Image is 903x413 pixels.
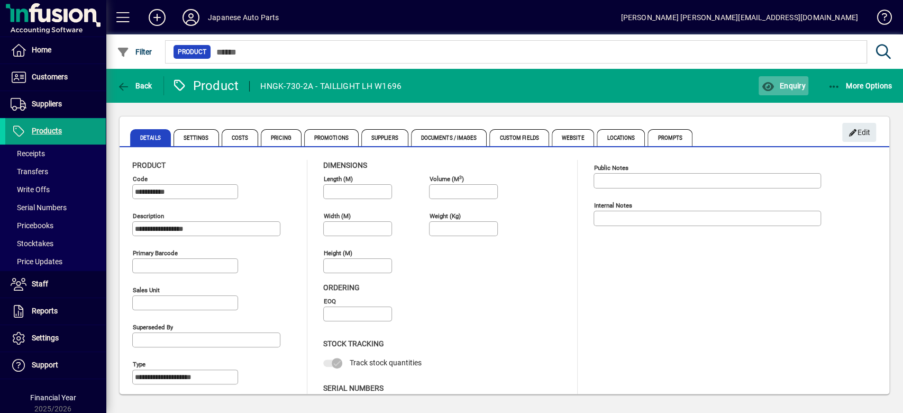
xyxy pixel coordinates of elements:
span: Price Updates [11,257,62,266]
span: Serial Numbers [323,384,384,392]
mat-label: Superseded by [133,324,173,331]
span: Details [130,129,171,146]
span: Enquiry [761,82,805,90]
button: Filter [114,42,155,61]
a: Write Offs [5,181,106,199]
a: Pricebooks [5,217,106,235]
a: Settings [5,325,106,352]
span: Write Offs [11,185,50,194]
mat-label: Weight (Kg) [430,212,461,220]
div: HNGK-730-2A - TAILLIGHT LH W1696 [260,78,402,95]
span: Pricebooks [11,221,53,230]
span: Transfers [11,167,48,176]
span: Product [132,161,166,169]
mat-label: Height (m) [324,249,352,257]
mat-label: Width (m) [324,212,351,220]
span: Receipts [11,149,45,158]
span: More Options [828,82,892,90]
mat-label: Description [133,212,164,220]
a: Stocktakes [5,235,106,253]
mat-label: Length (m) [324,175,353,183]
span: Staff [32,280,48,288]
a: Receipts [5,145,106,163]
button: Back [114,76,155,95]
a: Support [5,352,106,379]
sup: 3 [459,174,462,179]
span: Website [552,129,595,146]
mat-label: Volume (m ) [430,175,464,183]
a: Suppliers [5,91,106,118]
mat-label: Code [133,175,148,183]
span: Edit [848,124,871,141]
span: Prompts [647,129,692,146]
a: Customers [5,64,106,91]
div: Japanese Auto Parts [208,9,279,26]
app-page-header-button: Back [106,76,164,95]
button: Profile [174,8,208,27]
mat-label: Primary barcode [133,249,178,257]
span: Stock Tracking [323,339,384,348]
button: More Options [825,76,895,95]
a: Knowledge Base [869,2,890,37]
span: Serial Numbers [11,203,67,212]
button: Enquiry [759,76,808,95]
span: Customers [32,73,68,81]
span: Products [32,127,62,135]
span: Dimensions [323,161,367,169]
mat-label: Internal Notes [594,202,632,209]
span: Back [117,82,152,90]
div: Product [172,77,239,94]
a: Price Updates [5,253,106,271]
span: Reports [32,307,58,315]
mat-label: Public Notes [594,164,628,172]
a: Reports [5,298,106,325]
mat-label: Sales unit [133,286,160,294]
div: [PERSON_NAME] [PERSON_NAME][EMAIL_ADDRESS][DOMAIN_NAME] [621,9,858,26]
span: Stocktakes [11,239,53,248]
span: Promotions [304,129,359,146]
span: Locations [597,129,645,146]
span: Ordering [323,283,360,292]
span: Suppliers [361,129,408,146]
a: Serial Numbers [5,199,106,217]
span: Home [32,46,51,54]
span: Pricing [261,129,302,146]
span: Product [178,47,206,57]
mat-label: Type [133,361,145,368]
span: Financial Year [30,393,76,402]
button: Add [140,8,174,27]
span: Suppliers [32,100,62,108]
span: Settings [32,334,59,342]
button: Edit [842,123,876,142]
span: Costs [222,129,259,146]
span: Documents / Images [411,129,487,146]
mat-label: EOQ [324,298,336,305]
span: Settings [174,129,219,146]
span: Filter [117,48,152,56]
a: Staff [5,271,106,298]
span: Custom Fields [489,129,549,146]
span: Support [32,361,58,369]
a: Home [5,37,106,64]
a: Transfers [5,163,106,181]
span: Track stock quantities [350,358,422,367]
